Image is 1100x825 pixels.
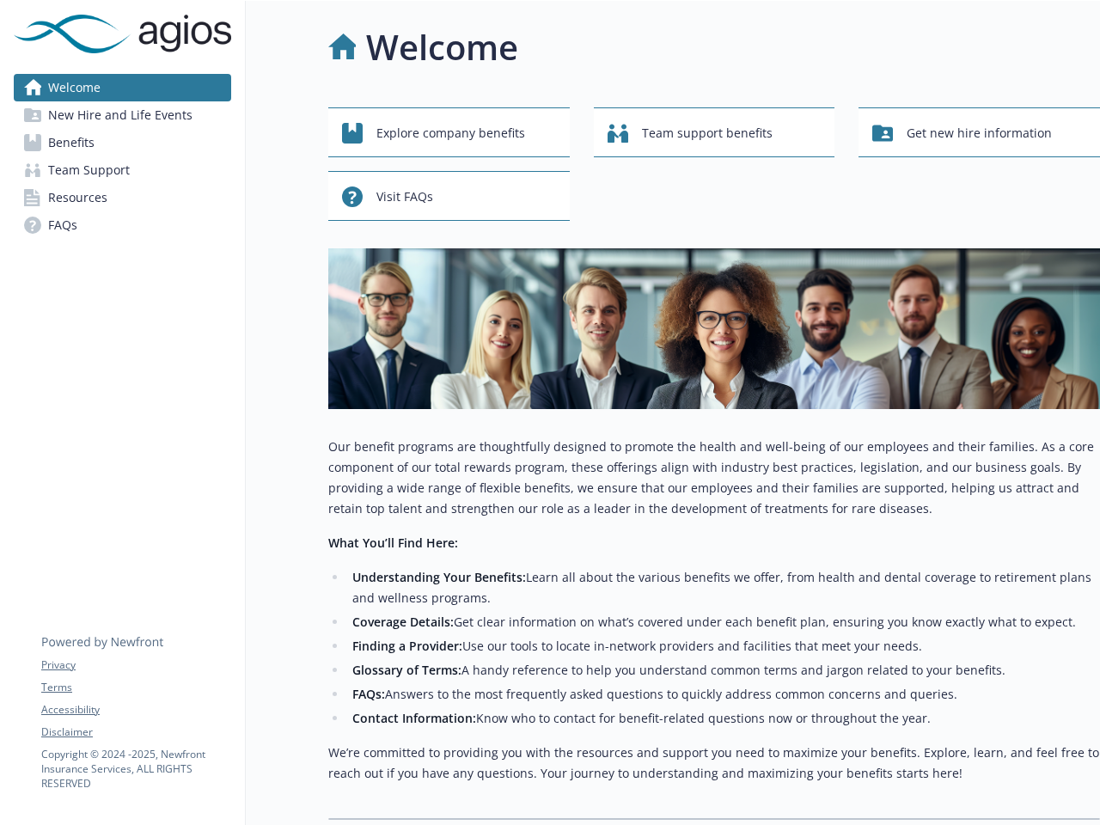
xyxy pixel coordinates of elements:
strong: Coverage Details: [352,614,454,630]
button: Visit FAQs [328,171,570,221]
a: Team Support [14,156,231,184]
a: Disclaimer [41,724,230,740]
li: Get clear information on what’s covered under each benefit plan, ensuring you know exactly what t... [347,612,1100,632]
strong: Understanding Your Benefits: [352,569,526,585]
span: Get new hire information [907,117,1052,150]
span: New Hire and Life Events [48,101,192,129]
img: overview page banner [328,248,1100,409]
a: FAQs [14,211,231,239]
h1: Welcome [366,21,518,73]
strong: Finding a Provider: [352,638,462,654]
a: Accessibility [41,702,230,718]
a: New Hire and Life Events [14,101,231,129]
a: Resources [14,184,231,211]
p: We’re committed to providing you with the resources and support you need to maximize your benefit... [328,742,1100,784]
strong: Glossary of Terms: [352,662,461,678]
p: Our benefit programs are thoughtfully designed to promote the health and well-being of our employ... [328,437,1100,519]
li: A handy reference to help you understand common terms and jargon related to your benefits. [347,660,1100,681]
a: Welcome [14,74,231,101]
li: Know who to contact for benefit-related questions now or throughout the year. [347,708,1100,729]
a: Benefits [14,129,231,156]
strong: FAQs: [352,686,385,702]
a: Terms [41,680,230,695]
span: Team Support [48,156,130,184]
span: Team support benefits [642,117,773,150]
span: Welcome [48,74,101,101]
span: Resources [48,184,107,211]
li: Learn all about the various benefits we offer, from health and dental coverage to retirement plan... [347,567,1100,608]
button: Explore company benefits [328,107,570,157]
strong: Contact Information: [352,710,476,726]
span: Explore company benefits [376,117,525,150]
li: Use our tools to locate in-network providers and facilities that meet your needs. [347,636,1100,657]
button: Get new hire information [859,107,1100,157]
p: Copyright © 2024 - 2025 , Newfront Insurance Services, ALL RIGHTS RESERVED [41,747,230,791]
li: Answers to the most frequently asked questions to quickly address common concerns and queries. [347,684,1100,705]
span: FAQs [48,211,77,239]
span: Benefits [48,129,95,156]
button: Team support benefits [594,107,835,157]
strong: What You’ll Find Here: [328,535,458,551]
span: Visit FAQs [376,180,433,213]
a: Privacy [41,657,230,673]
